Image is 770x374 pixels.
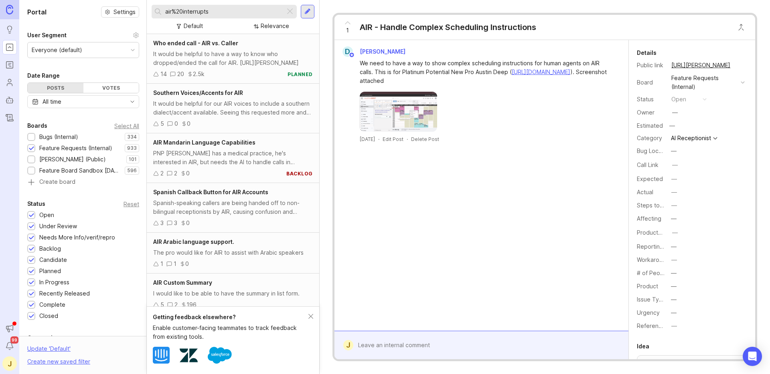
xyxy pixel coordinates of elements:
[2,321,17,336] button: Announcements
[153,248,313,257] div: The pro would like for AIR to assist with Arabic speakers
[6,5,13,14] img: Canny Home
[288,71,313,78] div: planned
[2,75,17,90] a: Users
[743,347,762,366] div: Open Intercom Messenger
[153,324,308,341] div: Enable customer-facing teammates to track feedback from existing tools.
[160,119,164,128] div: 5
[174,219,177,227] div: 3
[186,219,190,227] div: 0
[184,22,203,30] div: Default
[147,233,319,273] a: AIR Arabic language support.The pro would like for AIR to assist with Arabic speakers110
[186,300,197,309] div: 196
[10,336,18,344] span: 99
[153,139,255,146] span: AIR Mandarin Language Capabilities
[165,7,282,16] input: Search...
[174,259,176,268] div: 1
[153,189,268,195] span: Spanish Callback Button for AIR Accounts
[2,58,17,72] a: Roadmaps
[153,40,238,46] span: Who ended call - AIR vs. Caller
[147,133,319,183] a: AIR Mandarin Language CapabilitiesPNP [PERSON_NAME] has a medical practice, he's interested in AI...
[160,70,167,78] div: 14
[2,356,17,371] button: J
[147,84,319,133] a: Southern Voices/Accents for AIRIt would be helpful for our AIR voices to include a southern diale...
[147,273,319,314] a: AIR Custom SummaryI would like to be able to have the summary in list form.52196
[187,119,190,128] div: 0
[193,70,205,78] div: 2.5k
[153,279,212,286] span: AIR Custom Summary
[2,339,17,353] button: Notifications
[174,119,178,128] div: 0
[286,170,313,177] div: backlog
[208,343,232,367] img: Salesforce logo
[2,22,17,37] a: Ideas
[147,183,319,233] a: Spanish Callback Button for AIR AccountsSpanish-speaking callers are being handed off to non-bili...
[153,89,243,96] span: Southern Voices/Accents for AIR
[153,50,313,67] div: It would be helpful to have a way to know who dropped/ended the call for AIR. [URL][PERSON_NAME]
[174,169,177,178] div: 2
[153,99,313,117] div: It would be helpful for our AIR voices to include a southern dialect/accent available. Seeing thi...
[153,289,313,298] div: I would like to be able to have the summary in list form.
[160,169,164,178] div: 2
[153,238,234,245] span: AIR Arabic language support.
[2,93,17,107] a: Autopilot
[185,259,189,268] div: 0
[186,169,190,178] div: 0
[153,313,308,322] div: Getting feedback elsewhere?
[261,22,289,30] div: Relevance
[160,259,163,268] div: 1
[180,346,198,364] img: Zendesk logo
[2,111,17,125] a: Changelog
[160,219,164,227] div: 3
[174,300,178,309] div: 2
[342,46,353,57] div: D
[153,149,313,167] div: PNP [PERSON_NAME] has a medical practice, he's interested in AIR, but needs the AI to handle call...
[349,52,355,58] img: member badge
[177,70,184,78] div: 20
[153,199,313,216] div: Spanish-speaking callers are being handed off to non-bilingual receptionists by AIR, causing conf...
[147,34,319,84] a: Who ended call - AIR vs. CallerIt would be helpful to have a way to know who dropped/ended the ca...
[153,347,170,364] img: Intercom logo
[160,300,164,309] div: 5
[2,40,17,54] a: Portal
